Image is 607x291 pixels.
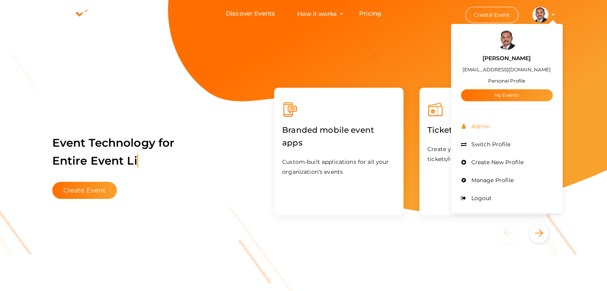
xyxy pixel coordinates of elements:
small: Personal Profile [488,78,525,84]
span: Manage Profile [469,177,514,184]
a: Branded mobile event apps [282,140,395,147]
label: [EMAIL_ADDRESS][DOMAIN_NAME] [463,65,551,74]
button: Previous [497,223,527,243]
span: Create New Profile [469,159,524,166]
label: Event Technology for [52,124,175,180]
img: EPD85FQV_small.jpeg [497,30,517,50]
span: Entire Event Li [52,154,138,167]
img: EPD85FQV_small.jpeg [532,7,548,23]
a: Ticketing & Registration [427,127,526,134]
label: Ticketing & Registration [427,118,526,142]
a: Pricing [359,6,381,21]
label: [PERSON_NAME] [482,54,531,63]
label: Branded mobile event apps [282,118,395,155]
a: My Events [461,89,553,101]
p: Create your event and start selling your tickets/registrations in minutes. [427,144,541,164]
button: Next [529,223,549,243]
p: Custom-built applications for all your organization’s events [282,157,395,177]
span: Logout [469,195,492,202]
button: Create Event [52,182,117,199]
button: Create Event [465,7,519,23]
span: Admin [469,123,490,130]
button: How it works [295,6,339,21]
span: Switch Profile [469,141,510,148]
a: Discover Events [226,6,275,21]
